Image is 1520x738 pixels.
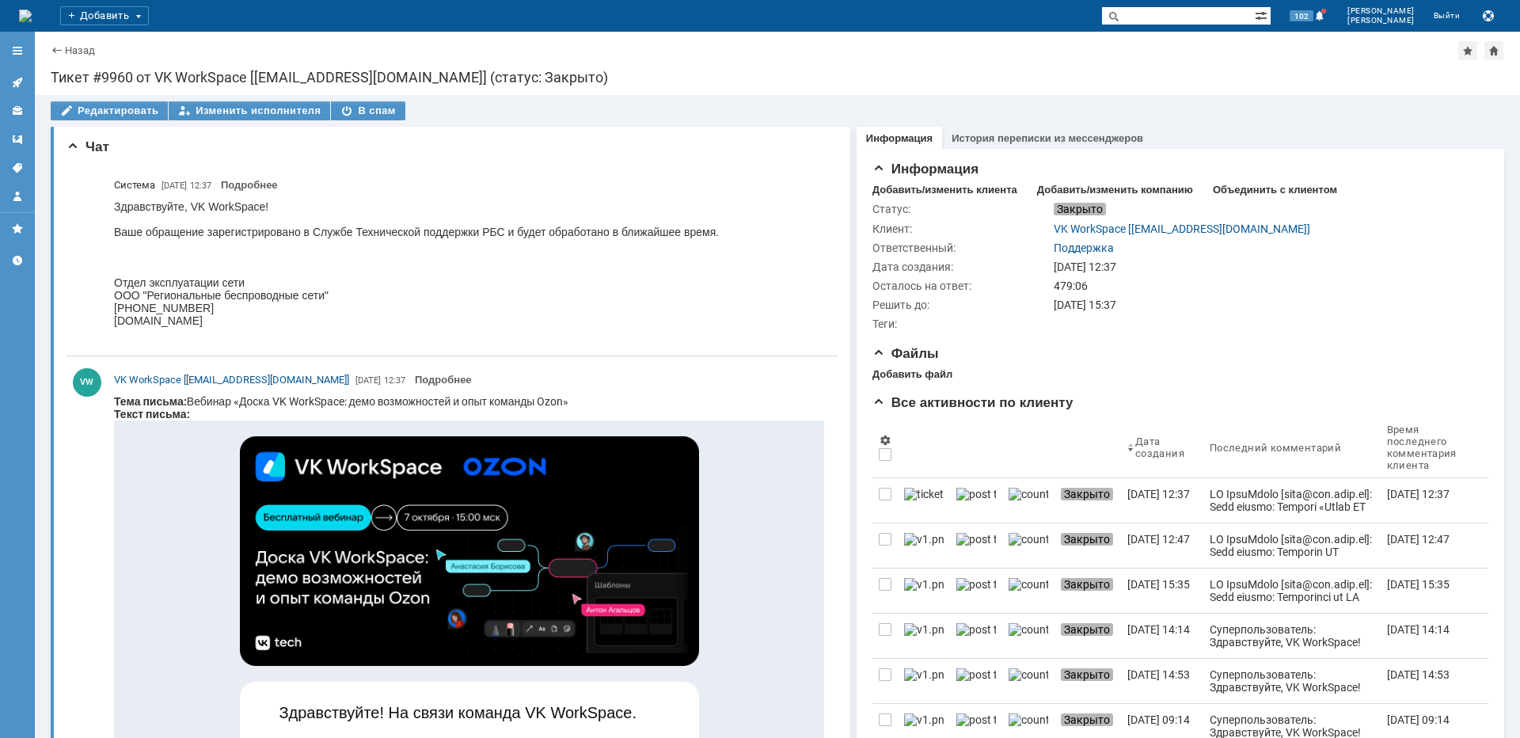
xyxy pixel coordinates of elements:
img: post ticket.png [956,713,996,726]
a: История переписки из мессенджеров [952,132,1143,144]
a: counter.png [1002,523,1054,568]
span: Закрыто [1054,203,1106,215]
div: Статус: [872,203,1051,215]
img: post ticket.png [956,623,996,636]
th: Дата создания [1121,417,1203,478]
a: Суперпользователь: Здравствуйте, VK WorkSpace! Ваше обращение зарегистрировано в Службе Техническ... [1203,614,1381,658]
a: Мой профиль [5,184,30,209]
img: post ticket.png [956,668,996,681]
a: [DATE] 14:53 [1381,659,1476,703]
a: LO IpsuMdolo [sita@con.adip.el]: Sedd eiusmo: Tempori «Utlab ET DoloRemag: aliq enimadminimv q no... [1203,478,1381,523]
a: VK WorkSpace [[EMAIL_ADDRESS][DOMAIN_NAME]] [114,372,349,388]
img: counter.png [1009,533,1048,546]
button: Сохранить лог [1479,6,1498,25]
a: [DATE] 15:35 [1381,569,1476,613]
a: [DATE] 12:37 [1121,478,1203,523]
div: Последний комментарий [1210,442,1341,454]
div: [DATE] 12:47 [1127,533,1190,546]
div: Объединить с клиентом [1213,184,1337,196]
a: [DATE] 15:35 [1121,569,1203,613]
a: Подробнее [415,374,472,386]
div: [DATE] 14:53 [1387,668,1450,681]
p: Приглашаем вас на бесплатный вебинар, на котором расскажем, как [PERSON_NAME] VK WorkSpace помога... [165,351,545,484]
th: Время последнего комментария клиента [1381,417,1476,478]
a: [DATE] 14:14 [1121,614,1203,658]
span: Закрыто [1061,488,1113,500]
span: [DATE] [355,375,381,386]
p: Здравствуйте! На связи команда VK WorkSpace. [165,306,545,351]
a: counter.png [1002,659,1054,703]
div: Теги: [872,318,1051,330]
span: Все активности по клиенту [872,395,1073,410]
img: counter.png [1009,668,1048,681]
a: [DATE] 12:37 [1381,478,1476,523]
a: Закрыто [1054,569,1121,613]
img: post ticket.png [956,533,996,546]
a: post ticket.png [950,478,1002,523]
a: post ticket.png [950,569,1002,613]
img: ticket_notification.png [904,488,944,500]
span: [PERSON_NAME] [1347,16,1415,25]
a: [DATE] 14:14 [1381,614,1476,658]
p: Обсудим, как быстро переехать из [GEOGRAPHIC_DATA], пользоваться готовыми шаблонами, редактироват... [165,484,545,595]
a: Закрыто [1054,478,1121,523]
span: 12:37 [384,375,405,386]
div: Осталось на ответ: [872,280,1051,292]
span: [PERSON_NAME] [1347,6,1415,16]
span: 12:37 [190,181,211,191]
a: Шаблоны комментариев [5,127,30,152]
a: Закрыто [1054,523,1121,568]
a: [DATE] 12:47 [1381,523,1476,568]
div: [DATE] 15:35 [1127,578,1190,591]
a: ticket_notification.png [898,478,950,523]
span: Расширенный поиск [1255,7,1271,22]
span: Чат [66,139,109,154]
div: Ответственный: [872,242,1051,254]
a: Закрыто [1054,659,1121,703]
span: Информация [872,162,978,177]
a: Активности [5,70,30,95]
span: Система [114,179,155,191]
img: v1.png [904,578,944,591]
a: LO IpsuMdolo [sita@con.adip.el]: Sedd eiusmo: Temporinci ut LA EtdoLorem Aliq Enima minimv: Quisn... [1203,569,1381,613]
div: [DATE] 12:37 [1054,261,1479,273]
span: Настройки [879,434,891,447]
span: Закрыто [1061,668,1113,681]
div: Добавить/изменить клиента [872,184,1017,196]
strong: Присоединяйтесь к нам [DATE] 15:00! [165,686,461,703]
img: v1.png [904,713,944,726]
div: Решить до: [872,299,1051,311]
div: [DATE] 14:53 [1127,668,1190,681]
p: Представитель Ozon расскажет, почему в компании выбрали Доску VK WorkSpace, как перенесли данные ... [165,595,545,683]
img: counter.png [1009,488,1048,500]
span: Закрыто [1061,533,1113,546]
a: counter.png [1002,614,1054,658]
div: Добавить файл [872,368,952,381]
a: [DATE] 14:53 [1121,659,1203,703]
div: [DATE] 12:37 [1387,488,1450,500]
a: Теги [5,155,30,181]
img: counter.png [1009,623,1048,636]
a: post ticket.png [950,659,1002,703]
a: Клиенты [5,98,30,124]
div: Дата создания [1135,436,1184,459]
div: [DATE] 14:14 [1387,623,1450,636]
a: counter.png [1002,569,1054,613]
div: [DATE] 15:35 [1387,578,1450,591]
div: Клиент: [872,223,1051,235]
div: Время последнего комментария клиента [1387,424,1457,471]
img: post ticket.png [956,578,996,591]
div: Добавить в избранное [1458,41,1477,60]
div: Добавить/изменить компанию [1037,184,1193,196]
a: post ticket.png [950,523,1002,568]
div: Дата создания: [872,261,1051,273]
div: 479:06 [1054,280,1479,292]
img: counter.png [1009,713,1048,726]
a: Суперпользователь: Здравствуйте, VK WorkSpace! Ваше обращение зарегистрировано в Службе Техническ... [1203,659,1381,703]
a: v1.png [898,659,950,703]
img: logo [19,10,32,22]
img: v1.png [904,668,944,681]
span: Закрыто [1061,623,1113,636]
span: [DATE] [161,181,187,191]
span: Закрыто [1061,578,1113,591]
